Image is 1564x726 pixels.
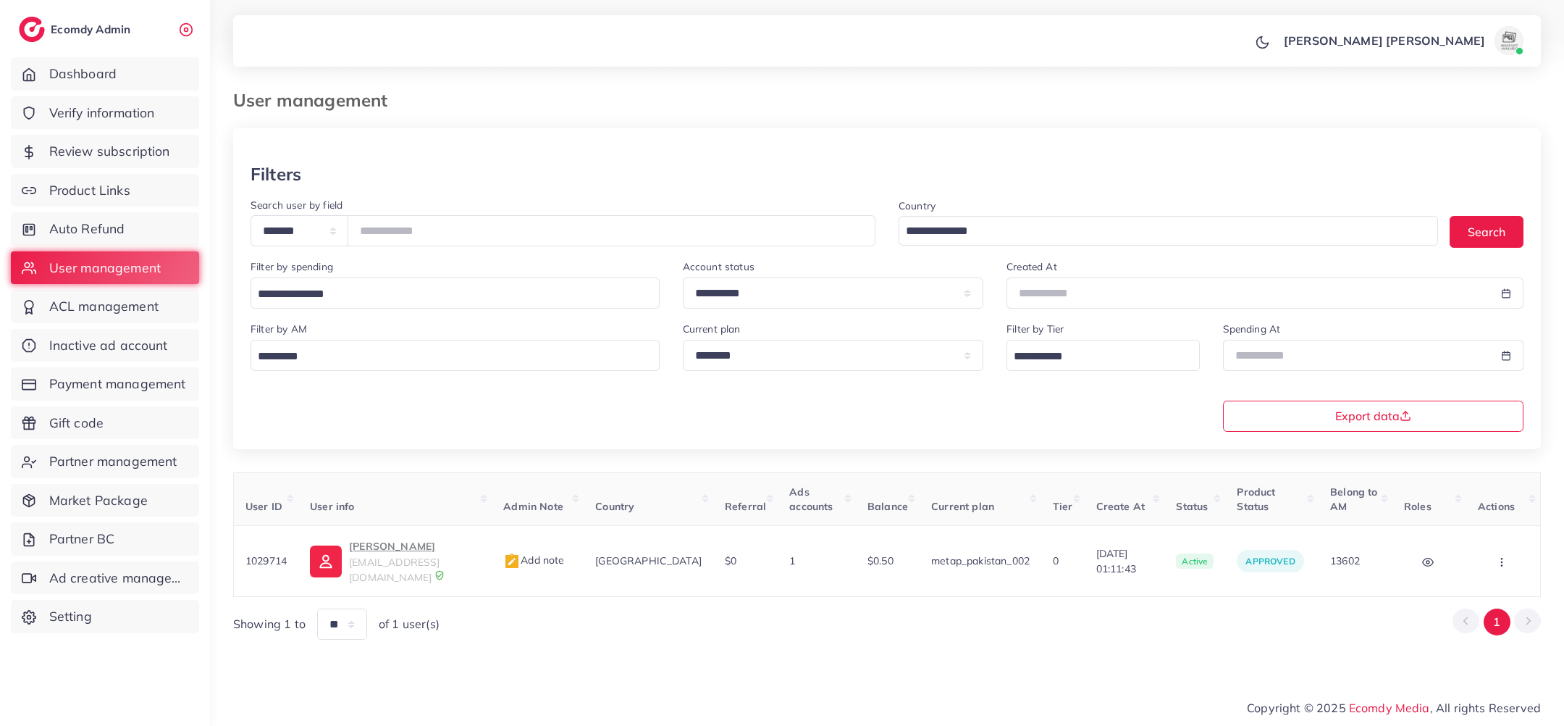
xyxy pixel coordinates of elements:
div: Search for option [899,216,1438,246]
span: Market Package [49,491,148,510]
button: Go to page 1 [1484,609,1510,635]
span: Partner BC [49,530,115,548]
span: Partner management [49,452,177,471]
span: User management [49,259,161,278]
a: Product Links [11,174,199,207]
span: Setting [49,607,92,626]
img: avatar [1494,26,1523,55]
ul: Pagination [1452,609,1541,635]
span: Product Links [49,181,130,200]
p: [PERSON_NAME] [PERSON_NAME] [1284,32,1485,49]
span: Dashboard [49,64,117,83]
span: Inactive ad account [49,336,168,355]
a: Gift code [11,406,199,440]
input: Search for option [253,283,641,306]
a: Ad creative management [11,562,199,595]
span: Ad creative management [49,569,188,588]
span: Gift code [49,414,104,433]
img: logo [19,17,45,42]
span: ACL management [49,297,159,316]
input: Search for option [901,220,1419,243]
a: Inactive ad account [11,329,199,362]
a: ACL management [11,290,199,323]
a: [PERSON_NAME] [PERSON_NAME]avatar [1276,26,1529,55]
a: Market Package [11,484,199,517]
a: Dashboard [11,57,199,91]
div: Search for option [1006,340,1199,371]
a: Verify information [11,96,199,130]
a: Setting [11,600,199,633]
span: Payment management [49,375,186,393]
h2: Ecomdy Admin [51,22,134,36]
a: Review subscription [11,135,199,168]
a: Partner BC [11,522,199,556]
a: Payment management [11,367,199,401]
input: Search for option [253,346,641,368]
span: Review subscription [49,142,170,161]
input: Search for option [1009,346,1180,368]
span: Verify information [49,104,155,122]
a: Partner management [11,445,199,478]
div: Search for option [251,340,660,371]
a: Auto Refund [11,212,199,246]
a: User management [11,251,199,285]
div: Search for option [251,278,660,309]
span: Auto Refund [49,220,125,238]
a: logoEcomdy Admin [19,17,134,42]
